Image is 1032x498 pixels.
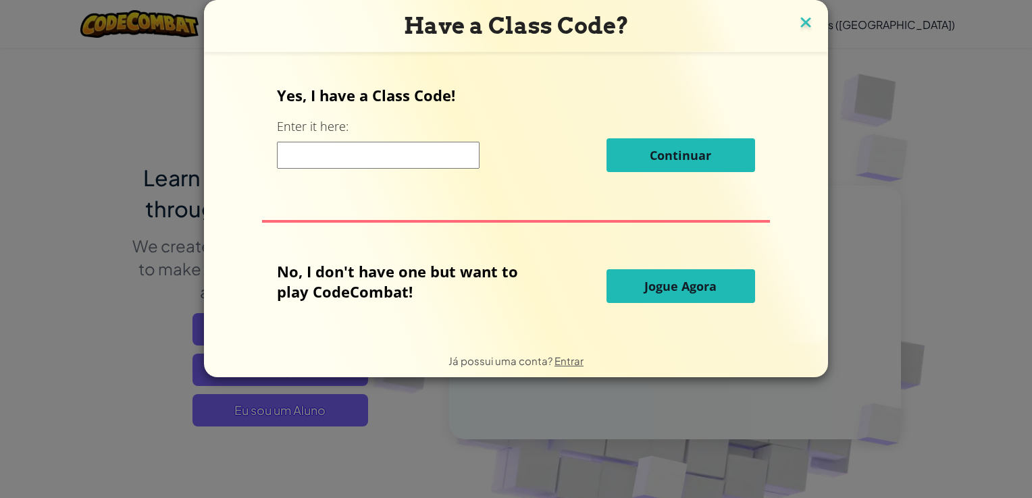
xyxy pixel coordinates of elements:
img: close icon [797,13,815,34]
p: Yes, I have a Class Code! [277,85,754,105]
a: Entrar [554,354,584,367]
p: No, I don't have one but want to play CodeCombat! [277,261,538,302]
span: Já possui uma conta? [448,354,554,367]
span: Jogue Agora [644,278,717,294]
span: Have a Class Code? [404,12,629,39]
label: Enter it here: [277,118,349,135]
button: Jogue Agora [607,269,755,303]
span: Continuar [650,147,711,163]
button: Continuar [607,138,755,172]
